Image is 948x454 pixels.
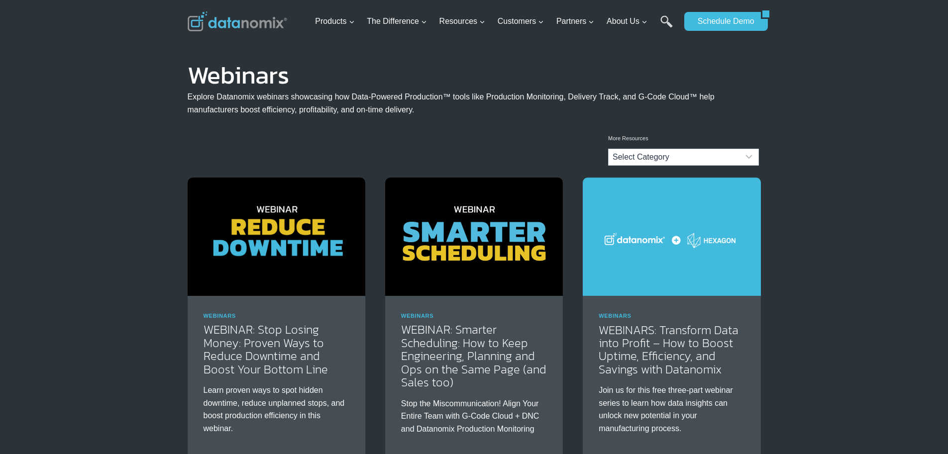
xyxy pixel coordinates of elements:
a: WEBINARS: Transform Data into Profit – How to Boost Uptime, Efficiency, and Savings with Datanomix [599,321,738,378]
p: Stop the Miscommunication! Align Your Entire Team with G-Code Cloud + DNC and Datanomix Productio... [401,397,547,436]
span: Explore Datanomix webinars showcasing how Data-Powered Production™ tools like Production Monitori... [188,92,715,114]
span: The Difference [367,15,427,28]
p: Learn proven ways to spot hidden downtime, reduce unplanned stops, and boost production efficienc... [204,384,349,435]
a: WEBINAR: Stop Losing Money: Proven Ways to Reduce Downtime and Boost Your Bottom Line [204,321,328,377]
a: Webinars [401,313,433,319]
a: Webinars [599,313,631,319]
span: Products [315,15,354,28]
h1: Webinars [188,68,761,83]
img: Smarter Scheduling: How To Keep Engineering, Planning and Ops on the Same Page [385,178,563,296]
a: Webinars [204,313,236,319]
a: Search [660,15,673,38]
img: Hexagon Partners Up with Datanomix [583,178,760,296]
span: Resources [439,15,485,28]
span: About Us [607,15,647,28]
nav: Primary Navigation [311,5,679,38]
img: Datanomix [188,11,287,31]
p: More Resources [608,134,759,143]
a: WEBINAR: Smarter Scheduling: How to Keep Engineering, Planning and Ops on the Same Page (and Sale... [401,321,546,391]
a: Schedule Demo [684,12,761,31]
p: Join us for this free three-part webinar series to learn how data insights can unlock new potenti... [599,384,744,435]
span: Customers [498,15,544,28]
img: WEBINAR: Discover practical ways to reduce downtime, boost productivity, and improve profits in y... [188,178,365,296]
span: Partners [556,15,594,28]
